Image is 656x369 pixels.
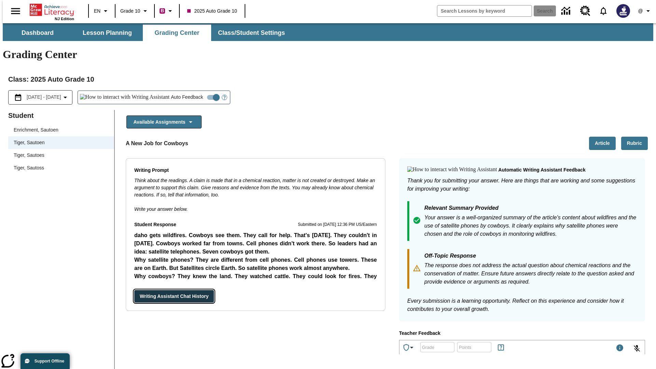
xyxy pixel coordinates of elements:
button: Class/Student Settings [213,25,290,41]
button: Lesson Planning [73,25,141,41]
span: B [161,6,164,15]
button: Boost Class color is violet red. Change class color [157,5,177,17]
img: How to interact with Writing Assistant [80,94,170,101]
div: SubNavbar [3,23,653,41]
span: [DATE] - [DATE] [27,94,61,101]
span: Tiger, Sautoes [14,152,109,159]
span: Tiger, Sautoss [14,164,109,172]
span: 2025 Auto Grade 10 [187,8,237,15]
button: Grading Center [143,25,211,41]
div: Tiger, Sautoen [8,136,114,149]
a: Resource Center, Will open in new tab [576,2,594,20]
div: Enrichment, Sautoen [8,124,114,136]
p: Student [8,110,114,121]
span: Tiger, Sautoen [14,139,109,146]
p: Teacher Feedback [399,330,645,337]
button: Select a new avatar [612,2,634,20]
p: Off-Topic Response [424,252,637,261]
input: search field [437,5,532,16]
p: Why satellite phones? They are different from cell phones. Cell phones use towers. These are on E... [134,256,377,272]
p: Think about the readings. A claim is made that in a chemical reaction, matter is not created or d... [134,177,377,199]
button: Writing Assistant Chat History [134,290,214,303]
button: Achievements [399,341,419,354]
button: Select the date range menu item [11,93,69,101]
p: Thank you for submitting your answer. Here are things that are working and some suggestions for i... [407,177,637,193]
p: Writing Prompt [134,167,377,174]
button: Open Help for Writing Assistant [219,91,230,104]
span: Support Offline [35,359,64,364]
p: Every submission is a learning opportunity. Reflect on this experience and consider how it contri... [407,297,637,313]
span: NJ Edition [55,17,74,21]
p: Relevant Summary Provided [424,204,637,214]
p: Student Response [134,221,176,229]
p: The response does not address the actual question about chemical reactions and the conservation o... [424,261,637,286]
button: Available Assignments [126,115,202,129]
button: Rules for Earning Points and Achievements, Will open in new tab [494,341,508,354]
p: Your answer is a well-organized summary of the article's content about wildfires and the use of s... [424,214,637,238]
button: Language: EN, Select a language [91,5,113,17]
div: Points: Must be equal to or less than 25. [457,342,491,352]
button: Support Offline [20,353,70,369]
p: Student Response [134,231,377,282]
div: Grade: Letters, numbers, %, + and - are allowed. [420,342,454,352]
button: Profile/Settings [634,5,656,17]
p: Submitted on [DATE] 12:36 PM US/Eastern [298,221,377,228]
div: Home [30,2,74,21]
a: Home [30,3,74,17]
button: Dashboard [3,25,72,41]
a: Notifications [594,2,612,20]
h2: Class : 2025 Auto Grade 10 [8,74,648,85]
button: Click to activate and allow voice recognition [629,340,645,357]
div: Write your answer below. [134,177,377,213]
button: Open side menu [5,1,26,21]
p: A New Job for Cowboys [126,139,188,148]
button: Rubric, Will open in new tab [621,137,648,150]
button: Grade: Grade 10, Select a grade [118,5,152,17]
div: Maximum 1000 characters Press Escape to exit toolbar and use left and right arrow keys to access ... [616,344,624,353]
button: Article, Will open in new tab [589,137,616,150]
span: Enrichment, Sautoen [14,126,109,134]
span: EN [94,8,100,15]
div: SubNavbar [3,25,291,41]
img: How to interact with Writing Assistant [407,166,497,173]
h1: Grading Center [3,48,653,61]
p: daho gets wildfires. Cowboys see them. They call for help. That's [DATE]. They couldn't in [DATE]... [134,231,377,256]
a: Data Center [557,2,576,20]
span: Grade 10 [120,8,140,15]
input: Points: Must be equal to or less than 25. [457,338,491,356]
p: Why cowboys? They knew the land. They watched cattle. They could look for fires. They could call ... [134,272,377,289]
div: Tiger, Sautoss [8,162,114,174]
div: Tiger, Sautoes [8,149,114,162]
svg: Collapse Date Range Filter [61,93,69,101]
p: Automatic writing assistant feedback [498,166,586,174]
img: Avatar [616,4,630,18]
span: Auto Feedback [171,94,203,101]
input: Grade: Letters, numbers, %, + and - are allowed. [420,338,454,356]
span: @ [638,8,643,15]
